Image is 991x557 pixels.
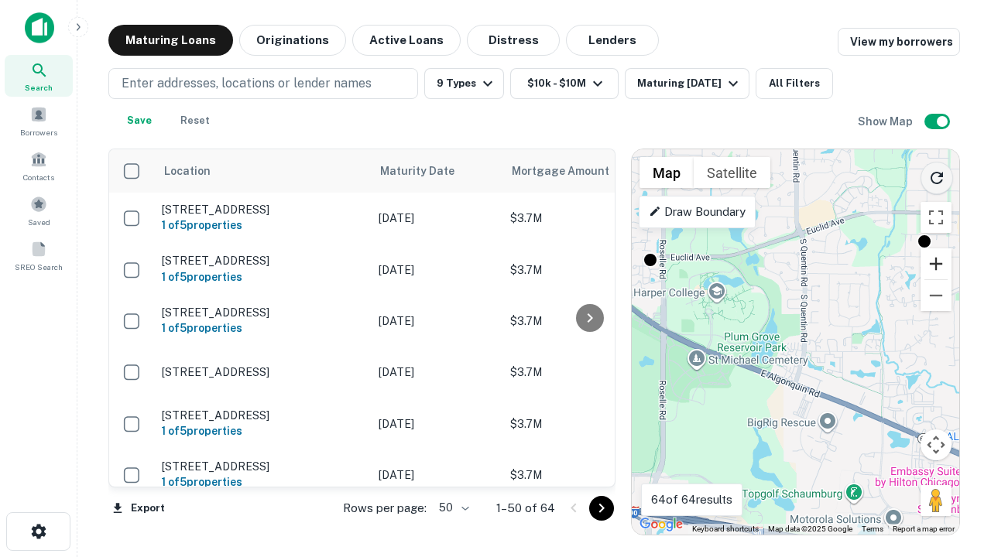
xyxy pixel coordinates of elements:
img: Google [636,514,687,535]
p: Rows per page: [343,499,427,518]
button: Zoom in [921,248,952,279]
p: [DATE] [379,261,495,278]
p: [STREET_ADDRESS] [162,460,363,473]
button: Go to next page [589,496,614,521]
p: $3.7M [510,364,665,381]
button: Reset [170,105,220,136]
button: Map camera controls [921,429,952,460]
th: Mortgage Amount [502,149,673,193]
button: Enter addresses, locations or lender names [108,68,418,99]
button: Zoom out [921,280,952,311]
p: [STREET_ADDRESS] [162,408,363,422]
p: [STREET_ADDRESS] [162,203,363,217]
p: Enter addresses, locations or lender names [122,74,372,93]
p: $3.7M [510,415,665,432]
div: 50 [433,497,471,519]
p: [STREET_ADDRESS] [162,254,363,268]
p: $3.7M [510,466,665,484]
button: Lenders [566,25,659,56]
p: $3.7M [510,210,665,227]
span: SREO Search [15,261,63,273]
div: 0 0 [632,149,959,535]
button: Distress [467,25,560,56]
a: Search [5,55,73,97]
h6: 1 of 5 properties [162,217,363,234]
button: Keyboard shortcuts [692,524,759,535]
span: Contacts [23,171,54,183]
p: $3.7M [510,261,665,278]
button: All Filters [756,68,833,99]
a: Borrowers [5,100,73,142]
h6: Show Map [858,113,915,130]
img: capitalize-icon.png [25,12,54,43]
button: Maturing [DATE] [625,68,749,99]
span: Map data ©2025 Google [768,525,852,533]
h6: 1 of 5 properties [162,473,363,490]
p: [DATE] [379,466,495,484]
button: Show satellite imagery [694,157,770,188]
h6: 1 of 5 properties [162,320,363,337]
button: $10k - $10M [510,68,619,99]
iframe: Chat Widget [914,433,991,507]
th: Maturity Date [371,149,502,193]
button: 9 Types [424,68,504,99]
button: Originations [239,25,346,56]
span: Maturity Date [380,162,475,180]
th: Location [154,149,371,193]
p: [DATE] [379,364,495,381]
a: SREO Search [5,234,73,276]
p: Draw Boundary [649,203,746,221]
p: [STREET_ADDRESS] [162,306,363,320]
button: Show street map [640,157,694,188]
button: Export [108,497,169,520]
span: Mortgage Amount [512,162,629,180]
span: Search [25,81,53,94]
a: Contacts [5,145,73,186]
p: [DATE] [379,210,495,227]
a: Saved [5,190,73,231]
h6: 1 of 5 properties [162,268,363,285]
p: [DATE] [379,313,495,330]
span: Location [163,162,211,180]
p: 64 of 64 results [651,490,732,509]
div: Maturing [DATE] [637,74,742,93]
a: Report a map error [893,525,955,533]
a: Open this area in Google Maps (opens a new window) [636,514,687,535]
button: Maturing Loans [108,25,233,56]
a: Terms (opens in new tab) [862,525,883,533]
a: View my borrowers [838,28,960,56]
span: Borrowers [20,126,57,138]
span: Saved [28,216,50,228]
button: Reload search area [921,162,953,194]
p: [STREET_ADDRESS] [162,365,363,379]
button: Active Loans [352,25,461,56]
p: $3.7M [510,313,665,330]
button: Save your search to get updates of matches that match your search criteria. [115,105,164,136]
p: [DATE] [379,415,495,432]
h6: 1 of 5 properties [162,422,363,439]
button: Toggle fullscreen view [921,202,952,233]
p: 1–50 of 64 [496,499,555,518]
